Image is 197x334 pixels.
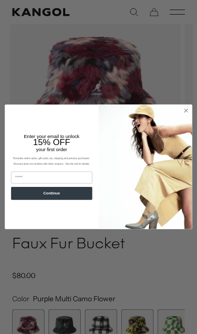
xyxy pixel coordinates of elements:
input: Email [11,172,92,184]
span: *Excludes select styles, gift cards, tax, shipping and previous purchases. Discount does not comb... [13,157,90,166]
span: 15% OFF [33,138,70,148]
span: your first order [36,147,67,152]
button: Close dialog [182,107,190,115]
img: 93be19ad-e773-4382-80b9-c9d740c9197f.jpeg [98,105,192,229]
span: Enter your email to unlock [24,134,79,139]
button: Continue [11,187,92,200]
